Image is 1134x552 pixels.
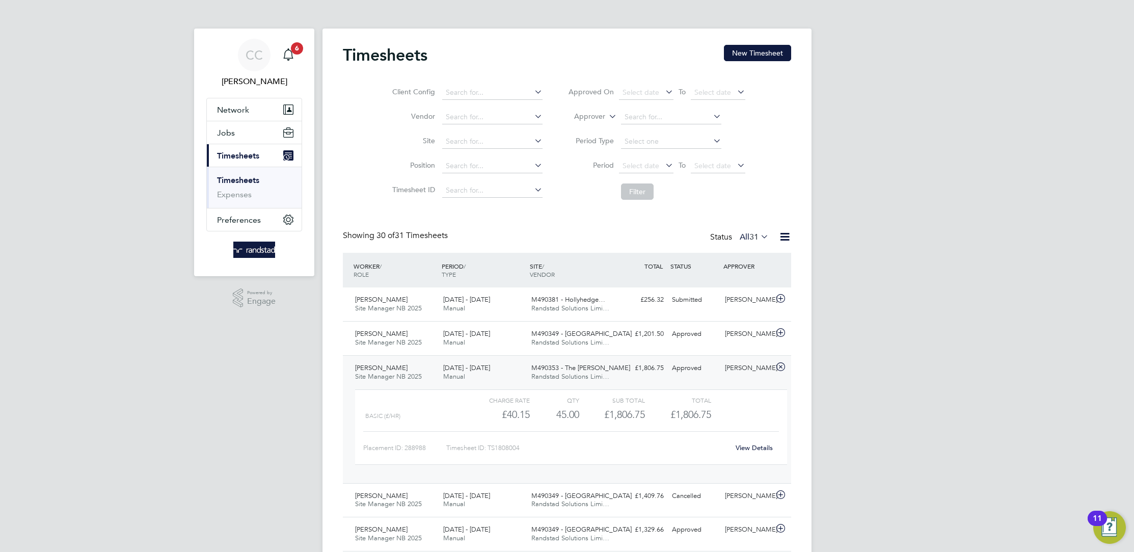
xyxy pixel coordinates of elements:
[389,161,435,170] label: Position
[442,110,543,124] input: Search for...
[623,161,659,170] span: Select date
[559,112,605,122] label: Approver
[207,167,302,208] div: Timesheets
[389,136,435,145] label: Site
[621,183,654,200] button: Filter
[615,488,668,505] div: £1,409.76
[621,135,721,149] input: Select one
[721,521,774,538] div: [PERSON_NAME]
[531,329,632,338] span: M490349 - [GEOGRAPHIC_DATA]
[355,363,408,372] span: [PERSON_NAME]
[354,270,369,278] span: ROLE
[376,230,395,241] span: 30 of
[579,406,645,423] div: £1,806.75
[439,257,527,283] div: PERIOD
[194,29,314,276] nav: Main navigation
[531,295,605,304] span: M490381 - Hollyhedge…
[579,394,645,406] div: Sub Total
[217,190,252,199] a: Expenses
[355,304,422,312] span: Site Manager NB 2025
[355,534,422,542] span: Site Manager NB 2025
[355,372,422,381] span: Site Manager NB 2025
[668,521,721,538] div: Approved
[207,144,302,167] button: Timesheets
[233,242,276,258] img: randstad-logo-retina.png
[442,86,543,100] input: Search for...
[376,230,448,241] span: 31 Timesheets
[355,338,422,347] span: Site Manager NB 2025
[233,288,276,308] a: Powered byEngage
[443,525,490,534] span: [DATE] - [DATE]
[721,292,774,308] div: [PERSON_NAME]
[527,257,615,283] div: SITE
[668,488,721,505] div: Cancelled
[442,159,543,173] input: Search for...
[443,304,465,312] span: Manual
[568,87,614,96] label: Approved On
[568,136,614,145] label: Period Type
[623,88,659,97] span: Select date
[446,440,729,456] div: Timesheet ID: TS1808004
[464,406,530,423] div: £40.15
[443,500,465,508] span: Manual
[355,525,408,534] span: [PERSON_NAME]
[531,372,609,381] span: Randstad Solutions Limi…
[670,408,711,420] span: £1,806.75
[721,326,774,343] div: [PERSON_NAME]
[351,257,439,283] div: WORKER
[217,151,259,161] span: Timesheets
[531,500,609,508] span: Randstad Solutions Limi…
[1093,518,1102,532] div: 11
[443,372,465,381] span: Manual
[343,230,450,241] div: Showing
[355,500,422,508] span: Site Manager NB 2025
[443,295,490,304] span: [DATE] - [DATE]
[206,39,302,88] a: CC[PERSON_NAME]
[443,363,490,372] span: [DATE] - [DATE]
[464,394,530,406] div: Charge rate
[615,360,668,377] div: £1,806.75
[355,295,408,304] span: [PERSON_NAME]
[278,39,299,71] a: 6
[217,128,235,138] span: Jobs
[615,326,668,343] div: £1,201.50
[217,105,249,115] span: Network
[442,270,456,278] span: TYPE
[442,183,543,198] input: Search for...
[694,161,731,170] span: Select date
[710,230,771,245] div: Status
[291,42,303,55] span: 6
[217,215,261,225] span: Preferences
[531,304,609,312] span: Randstad Solutions Limi…
[246,48,263,62] span: CC
[247,297,276,306] span: Engage
[389,112,435,121] label: Vendor
[443,329,490,338] span: [DATE] - [DATE]
[531,363,630,372] span: M490353 - The [PERSON_NAME]
[206,242,302,258] a: Go to home page
[668,257,721,275] div: STATUS
[443,534,465,542] span: Manual
[464,262,466,270] span: /
[724,45,791,61] button: New Timesheet
[207,208,302,231] button: Preferences
[443,491,490,500] span: [DATE] - [DATE]
[721,257,774,275] div: APPROVER
[443,338,465,347] span: Manual
[676,159,689,172] span: To
[207,121,302,144] button: Jobs
[621,110,721,124] input: Search for...
[217,175,259,185] a: Timesheets
[531,338,609,347] span: Randstad Solutions Limi…
[1093,511,1126,544] button: Open Resource Center, 11 new notifications
[694,88,731,97] span: Select date
[531,534,609,542] span: Randstad Solutions Limi…
[442,135,543,149] input: Search for...
[355,329,408,338] span: [PERSON_NAME]
[389,87,435,96] label: Client Config
[531,491,632,500] span: M490349 - [GEOGRAPHIC_DATA]
[530,270,555,278] span: VENDOR
[645,394,711,406] div: Total
[365,412,400,419] span: Basic (£/HR)
[615,292,668,308] div: £256.32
